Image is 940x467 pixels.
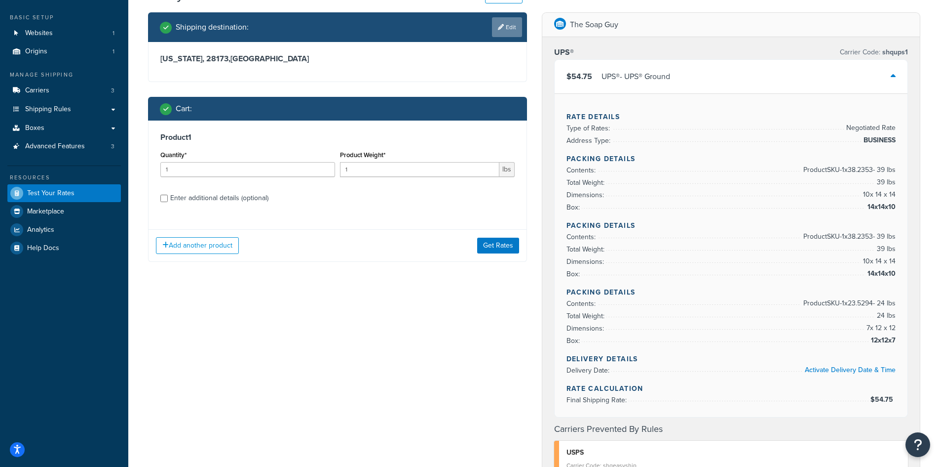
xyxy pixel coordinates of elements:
span: lbs [499,162,515,177]
a: Analytics [7,221,121,239]
span: Final Shipping Rate: [566,395,629,405]
span: 3 [111,142,114,151]
span: 39 lbs [874,243,896,255]
span: Negotiated Rate [844,122,896,134]
span: Advanced Features [25,142,85,151]
span: $54.75 [870,394,896,405]
a: Help Docs [7,239,121,257]
span: 3 [111,86,114,95]
span: Test Your Rates [27,189,75,198]
a: Marketplace [7,203,121,220]
span: Help Docs [27,244,59,253]
div: Resources [7,173,121,182]
div: Manage Shipping [7,71,121,79]
span: BUSINESS [861,134,896,146]
span: Carriers [25,86,49,95]
span: 10 x 14 x 14 [861,255,896,267]
span: Address Type: [566,135,613,146]
span: 7 x 12 x 12 [864,322,896,334]
span: 24 lbs [874,310,896,322]
span: 1 [113,29,114,38]
span: Origins [25,47,47,56]
h4: Rate Details [566,112,896,122]
span: Dimensions: [566,190,606,200]
li: Carriers [7,82,121,100]
span: Dimensions: [566,256,606,267]
a: Activate Delivery Date & Time [805,365,896,375]
h3: UPS® [554,47,574,57]
span: 39 lbs [874,176,896,188]
h4: Delivery Details [566,354,896,364]
label: Product Weight* [340,151,385,159]
span: Websites [25,29,53,38]
span: Product SKU-1 x 23.5294 - 24 lbs [801,297,896,309]
span: Box: [566,336,582,346]
span: 14x14x10 [865,201,896,213]
button: Add another product [156,237,239,254]
span: shqups1 [880,47,908,57]
h4: Packing Details [566,154,896,164]
div: Basic Setup [7,13,121,22]
span: Boxes [25,124,44,132]
input: 0 [160,162,335,177]
span: Contents: [566,165,598,175]
span: Box: [566,269,582,279]
a: Origins1 [7,42,121,61]
span: Product SKU-1 x 38.2353 - 39 lbs [801,231,896,243]
input: 0.00 [340,162,499,177]
p: The Soap Guy [570,18,618,32]
a: Test Your Rates [7,184,121,202]
a: Boxes [7,119,121,137]
li: Origins [7,42,121,61]
span: Dimensions: [566,323,606,334]
span: Contents: [566,298,598,309]
div: Enter additional details (optional) [170,191,268,205]
a: Shipping Rules [7,100,121,119]
span: Marketplace [27,208,64,216]
span: 1 [113,47,114,56]
span: 12x12x7 [868,335,896,346]
p: Carrier Code: [840,45,908,59]
span: Type of Rates: [566,123,612,133]
span: Analytics [27,226,54,234]
a: Edit [492,17,522,37]
h4: Packing Details [566,220,896,231]
li: Websites [7,24,121,42]
div: USPS [566,446,901,460]
button: Get Rates [477,238,519,254]
span: Contents: [566,232,598,242]
span: Box: [566,202,582,212]
span: Product SKU-1 x 38.2353 - 39 lbs [801,164,896,176]
li: Advanced Features [7,137,121,156]
span: Shipping Rules [25,105,71,114]
h3: [US_STATE], 28173 , [GEOGRAPHIC_DATA] [160,54,515,64]
h2: Shipping destination : [176,23,249,32]
h4: Rate Calculation [566,383,896,394]
label: Quantity* [160,151,187,159]
span: Total Weight: [566,177,607,188]
span: Delivery Date: [566,365,612,376]
span: $54.75 [566,71,592,82]
a: Carriers3 [7,82,121,100]
h2: Cart : [176,104,192,113]
span: Total Weight: [566,311,607,321]
h3: Product 1 [160,132,515,142]
span: 14x14x10 [865,268,896,280]
input: Enter additional details (optional) [160,195,168,202]
button: Open Resource Center [905,432,930,457]
div: UPS® - UPS® Ground [602,70,670,84]
a: Advanced Features3 [7,137,121,156]
span: 10 x 14 x 14 [861,189,896,201]
a: Websites1 [7,24,121,42]
h4: Packing Details [566,287,896,297]
span: Total Weight: [566,244,607,255]
h4: Carriers Prevented By Rules [554,423,908,436]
